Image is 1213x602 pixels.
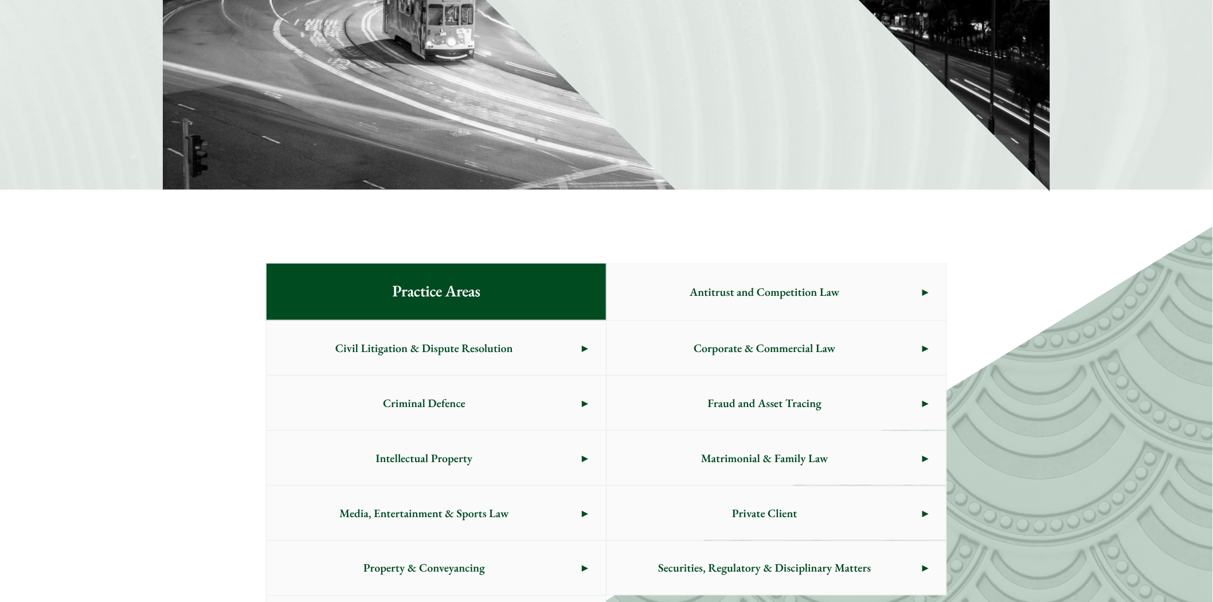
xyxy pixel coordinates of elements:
[267,321,582,375] span: Civil Litigation & Dispute Resolution
[607,376,946,430] a: Fraud and Asset Tracing
[607,541,946,595] a: Securities, Regulatory & Disciplinary Matters
[267,541,606,595] a: Property & Conveyancing
[267,431,582,485] span: Intellectual Property
[607,376,922,430] span: Fraud and Asset Tracing
[267,486,582,540] span: Media, Entertainment & Sports Law
[374,264,498,320] span: Practice Areas
[607,321,946,375] a: Corporate & Commercial Law
[607,486,946,540] a: Private Client
[267,431,606,485] a: Intellectual Property
[267,486,606,540] a: Media, Entertainment & Sports Law
[267,376,582,430] span: Criminal Defence
[607,431,922,485] span: Matrimonial & Family Law
[267,541,582,595] span: Property & Conveyancing
[607,321,922,375] span: Corporate & Commercial Law
[607,264,946,320] a: Antitrust and Competition Law
[267,376,606,430] a: Criminal Defence
[267,321,606,375] a: Civil Litigation & Dispute Resolution
[607,265,922,319] span: Antitrust and Competition Law
[607,431,946,485] a: Matrimonial & Family Law
[607,486,922,540] span: Private Client
[607,541,922,595] span: Securities, Regulatory & Disciplinary Matters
